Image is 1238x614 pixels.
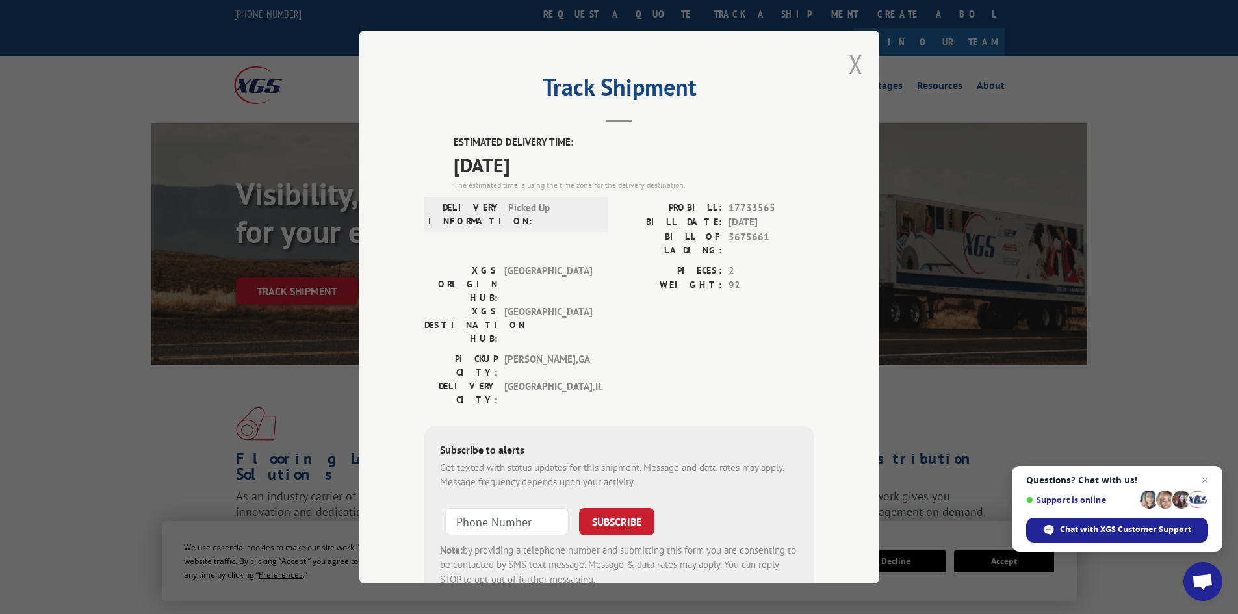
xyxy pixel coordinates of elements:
[729,278,814,293] span: 92
[504,305,592,346] span: [GEOGRAPHIC_DATA]
[1197,472,1213,488] span: Close chat
[424,379,498,407] label: DELIVERY CITY:
[508,201,596,228] span: Picked Up
[619,230,722,257] label: BILL OF LADING:
[440,442,799,461] div: Subscribe to alerts
[445,508,569,535] input: Phone Number
[729,201,814,216] span: 17733565
[619,264,722,279] label: PIECES:
[619,278,722,293] label: WEIGHT:
[504,379,592,407] span: [GEOGRAPHIC_DATA] , IL
[504,352,592,379] span: [PERSON_NAME] , GA
[424,352,498,379] label: PICKUP CITY:
[424,305,498,346] label: XGS DESTINATION HUB:
[440,543,799,587] div: by providing a telephone number and submitting this form you are consenting to be contacted by SM...
[1026,475,1208,485] span: Questions? Chat with us!
[440,544,463,556] strong: Note:
[454,179,814,191] div: The estimated time is using the time zone for the delivery destination.
[729,215,814,230] span: [DATE]
[1026,518,1208,543] div: Chat with XGS Customer Support
[428,201,502,228] label: DELIVERY INFORMATION:
[849,47,863,81] button: Close modal
[729,264,814,279] span: 2
[729,230,814,257] span: 5675661
[1183,562,1222,601] div: Open chat
[424,78,814,103] h2: Track Shipment
[504,264,592,305] span: [GEOGRAPHIC_DATA]
[454,150,814,179] span: [DATE]
[440,461,799,490] div: Get texted with status updates for this shipment. Message and data rates may apply. Message frequ...
[579,508,654,535] button: SUBSCRIBE
[1026,495,1135,505] span: Support is online
[454,135,814,150] label: ESTIMATED DELIVERY TIME:
[619,215,722,230] label: BILL DATE:
[619,201,722,216] label: PROBILL:
[1060,524,1191,535] span: Chat with XGS Customer Support
[424,264,498,305] label: XGS ORIGIN HUB:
